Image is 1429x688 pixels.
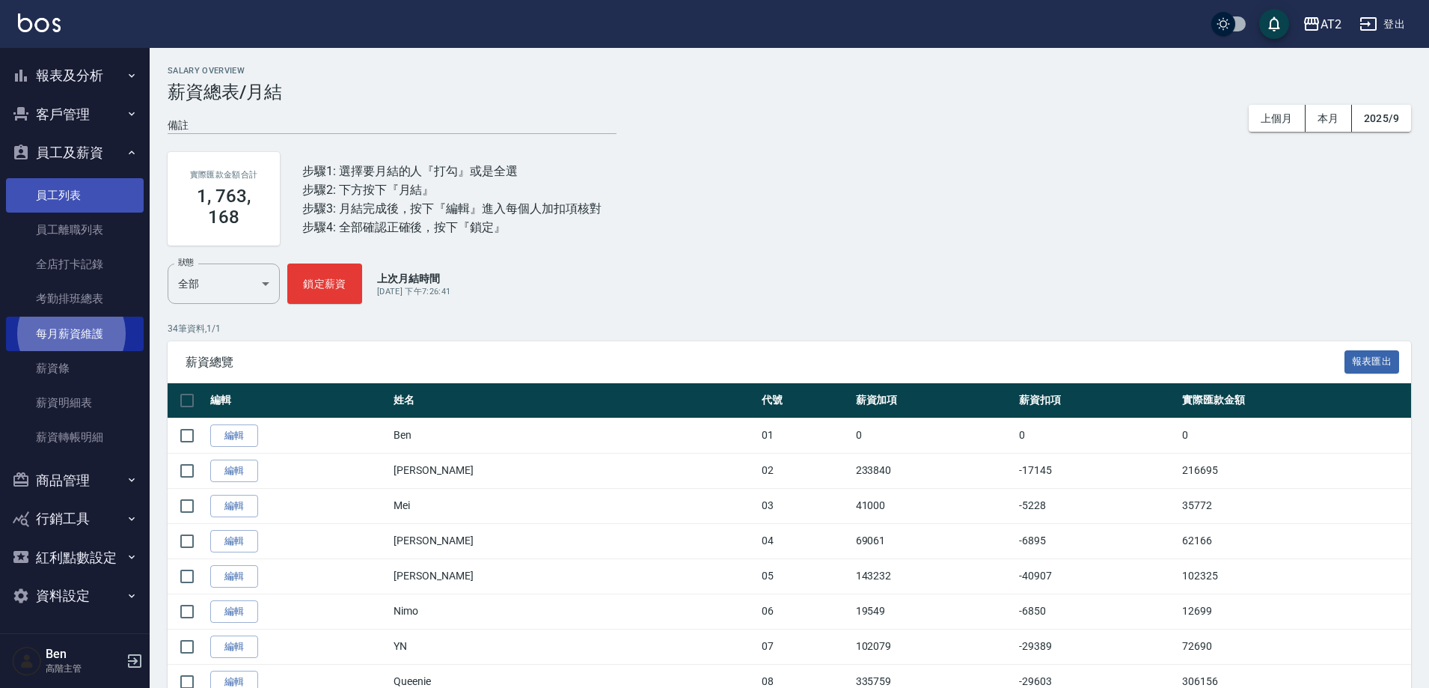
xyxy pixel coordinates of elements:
[302,218,602,237] div: 步驟4: 全部確認正確後，按下『鎖定』
[168,66,1411,76] h2: Salary Overview
[852,629,1015,664] td: 102079
[1178,523,1411,558] td: 62166
[758,558,852,594] td: 05
[758,418,852,453] td: 01
[210,600,258,624] a: 編輯
[1015,594,1178,629] td: -6850
[852,558,1015,594] td: 143232
[168,82,1411,103] h3: 薪資總表/月結
[758,523,852,558] td: 04
[6,499,144,538] button: 行銷工具
[6,538,144,577] button: 紅利點數設定
[6,281,144,316] a: 考勤排班總表
[18,13,61,32] img: Logo
[758,453,852,488] td: 02
[1015,418,1178,453] td: 0
[758,629,852,664] td: 07
[1306,105,1352,133] button: 本月
[390,629,757,664] td: YN
[1259,9,1289,39] button: save
[168,322,1411,335] p: 34 筆資料, 1 / 1
[210,565,258,588] a: 編輯
[287,264,362,304] button: 鎖定薪資
[210,636,258,659] a: 編輯
[1178,594,1411,629] td: 12699
[758,383,852,418] th: 代號
[6,95,144,134] button: 客戶管理
[186,355,1344,370] span: 薪資總覽
[390,383,757,418] th: 姓名
[852,383,1015,418] th: 薪資加項
[390,594,757,629] td: Nimo
[186,186,262,228] h3: 1, 763, 168
[302,180,602,199] div: 步驟2: 下方按下『月結』
[1015,453,1178,488] td: -17145
[1178,488,1411,523] td: 35772
[6,178,144,213] a: 員工列表
[1015,523,1178,558] td: -6895
[6,461,144,500] button: 商品管理
[1352,105,1411,133] button: 2025/9
[210,495,258,518] a: 編輯
[210,424,258,448] a: 編輯
[852,453,1015,488] td: 233840
[206,383,390,418] th: 編輯
[6,56,144,95] button: 報表及分析
[377,287,450,296] span: [DATE] 下午7:26:41
[390,488,757,523] td: Mei
[302,199,602,218] div: 步驟3: 月結完成後，按下『編輯』進入每個人加扣項核對
[46,647,122,662] h5: Ben
[390,523,757,558] td: [PERSON_NAME]
[210,460,258,483] a: 編輯
[1015,629,1178,664] td: -29389
[46,662,122,675] p: 高階主管
[6,386,144,420] a: 薪資明細表
[6,213,144,247] a: 員工離職列表
[1344,354,1400,368] a: 報表匯出
[302,162,602,180] div: 步驟1: 選擇要月結的人『打勾』或是全選
[6,133,144,172] button: 員工及薪資
[186,170,262,180] h2: 實際匯款金額合計
[390,558,757,594] td: [PERSON_NAME]
[1353,10,1411,38] button: 登出
[1321,15,1341,34] div: AT2
[168,264,280,304] div: 全部
[12,646,42,676] img: Person
[758,594,852,629] td: 06
[390,453,757,488] td: [PERSON_NAME]
[1178,629,1411,664] td: 72690
[1015,558,1178,594] td: -40907
[1178,418,1411,453] td: 0
[1178,383,1411,418] th: 實際匯款金額
[6,247,144,281] a: 全店打卡記錄
[1249,105,1306,133] button: 上個月
[178,257,194,268] label: 狀態
[852,523,1015,558] td: 69061
[6,576,144,615] button: 資料設定
[6,420,144,454] a: 薪資轉帳明細
[377,271,450,286] p: 上次月結時間
[390,418,757,453] td: Ben
[1297,9,1347,40] button: AT2
[1344,350,1400,374] button: 報表匯出
[1015,383,1178,418] th: 薪資扣項
[1178,558,1411,594] td: 102325
[1015,488,1178,523] td: -5228
[852,488,1015,523] td: 41000
[6,351,144,386] a: 薪資條
[852,594,1015,629] td: 19549
[758,488,852,523] td: 03
[6,317,144,351] a: 每月薪資維護
[210,530,258,553] a: 編輯
[1178,453,1411,488] td: 216695
[852,418,1015,453] td: 0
